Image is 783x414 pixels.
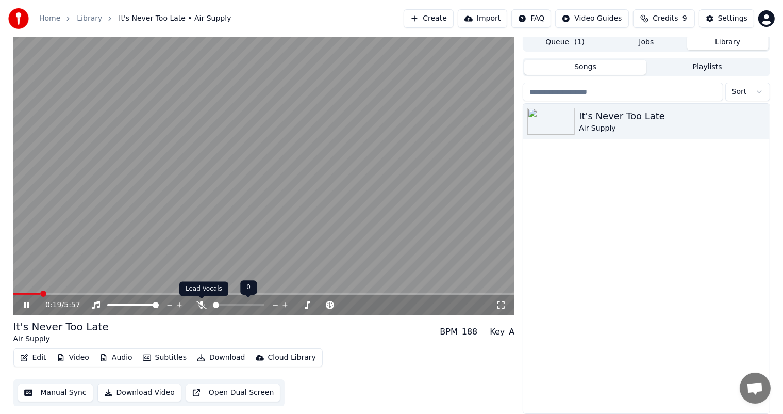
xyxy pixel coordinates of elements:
div: It's Never Too Late [13,320,109,334]
a: Open chat [740,373,771,404]
button: Jobs [606,35,687,50]
div: / [45,300,70,310]
button: Settings [699,9,754,28]
div: 188 [462,326,478,338]
a: Home [39,13,60,24]
span: 0:19 [45,300,61,310]
span: It's Never Too Late • Air Supply [119,13,231,24]
button: Video [53,351,93,365]
button: Playlists [646,60,769,75]
button: Video Guides [555,9,628,28]
div: Lead Vocals [179,282,228,296]
button: Subtitles [139,351,191,365]
span: 5:57 [64,300,80,310]
button: Manual Sync [18,384,93,402]
button: Queue [524,35,606,50]
button: Import [458,9,507,28]
button: Create [404,9,454,28]
div: Air Supply [579,123,765,134]
button: Credits9 [633,9,695,28]
div: Key [490,326,505,338]
button: Download [193,351,249,365]
span: 9 [682,13,687,24]
img: youka [8,8,29,29]
div: Air Supply [13,334,109,344]
button: FAQ [511,9,551,28]
button: Download Video [97,384,181,402]
nav: breadcrumb [39,13,231,24]
span: ( 1 ) [574,37,585,47]
span: Credits [653,13,678,24]
button: Audio [95,351,137,365]
button: Songs [524,60,646,75]
button: Library [687,35,769,50]
div: 0 [240,280,257,295]
div: A [509,326,514,338]
div: Cloud Library [268,353,316,363]
button: Edit [16,351,51,365]
div: BPM [440,326,457,338]
div: It's Never Too Late [579,109,765,123]
a: Library [77,13,102,24]
div: Settings [718,13,747,24]
button: Open Dual Screen [186,384,281,402]
span: Sort [732,87,747,97]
